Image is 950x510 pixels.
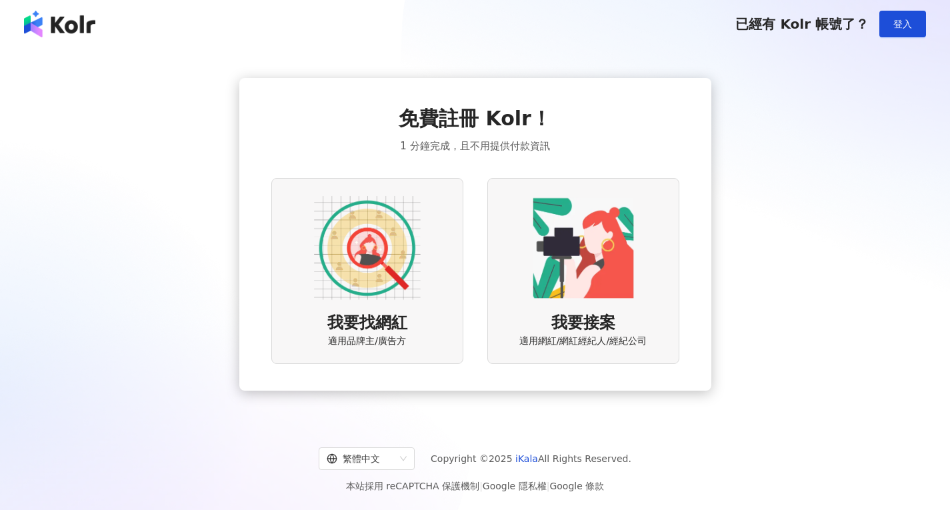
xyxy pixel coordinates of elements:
a: Google 條款 [549,481,604,491]
span: 我要接案 [551,312,615,335]
span: | [547,481,550,491]
a: Google 隱私權 [483,481,547,491]
span: 登入 [893,19,912,29]
span: 我要找網紅 [327,312,407,335]
span: Copyright © 2025 All Rights Reserved. [431,451,631,467]
span: 已經有 Kolr 帳號了？ [735,16,869,32]
div: 繁體中文 [327,448,395,469]
button: 登入 [879,11,926,37]
span: 適用網紅/網紅經紀人/經紀公司 [519,335,647,348]
span: 免費註冊 Kolr！ [399,105,551,133]
span: 本站採用 reCAPTCHA 保護機制 [346,478,604,494]
img: KOL identity option [530,195,637,301]
span: 1 分鐘完成，且不用提供付款資訊 [400,138,549,154]
img: AD identity option [314,195,421,301]
span: 適用品牌主/廣告方 [328,335,406,348]
a: iKala [515,453,538,464]
span: | [479,481,483,491]
img: logo [24,11,95,37]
